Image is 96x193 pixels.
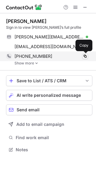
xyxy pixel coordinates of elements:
img: - [35,61,38,65]
span: Notes [16,147,90,152]
div: Sign in to view [PERSON_NAME]’s full profile [6,25,92,30]
div: Save to List / ATS / CRM [17,78,82,83]
a: Show more [14,61,92,65]
button: Notes [6,146,92,154]
button: Send email [6,104,92,115]
button: save-profile-one-click [6,75,92,86]
span: Send email [17,107,40,112]
img: ContactOut v5.3.10 [6,4,42,11]
span: [PERSON_NAME][EMAIL_ADDRESS][DOMAIN_NAME] [14,34,84,40]
span: Find work email [16,135,90,140]
button: AI write personalized message [6,90,92,101]
span: [EMAIL_ADDRESS][DOMAIN_NAME] [14,44,84,49]
button: Find work email [6,133,92,142]
button: Add to email campaign [6,119,92,130]
div: [PERSON_NAME] [6,18,46,24]
span: Add to email campaign [16,122,64,127]
span: [PHONE_NUMBER] [14,54,52,59]
span: AI write personalized message [17,93,81,98]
